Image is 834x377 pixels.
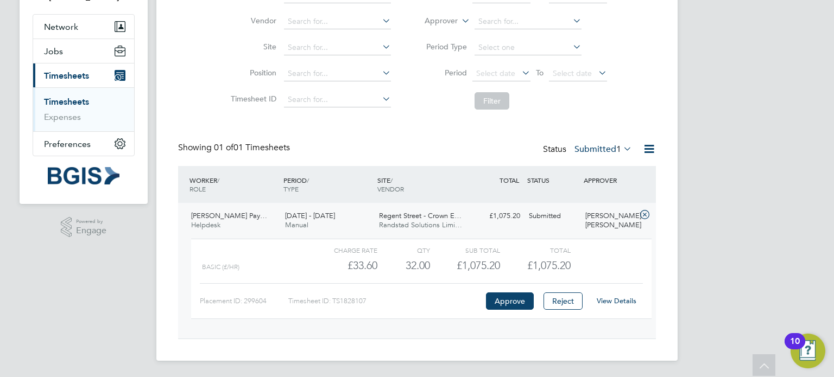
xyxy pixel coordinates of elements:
[214,142,290,153] span: 01 Timesheets
[533,66,547,80] span: To
[544,292,583,310] button: Reject
[33,15,134,39] button: Network
[44,112,81,122] a: Expenses
[33,132,134,156] button: Preferences
[284,92,391,107] input: Search for...
[44,46,63,56] span: Jobs
[281,170,375,199] div: PERIOD
[33,87,134,131] div: Timesheets
[476,68,515,78] span: Select date
[377,184,404,193] span: VENDOR
[178,142,292,154] div: Showing
[217,176,219,184] span: /
[379,220,462,229] span: Randstad Solutions Limi…
[486,292,534,310] button: Approve
[527,259,571,272] span: £1,075.20
[214,142,233,153] span: 01 of
[379,211,462,220] span: Regent Street - Crown E…
[33,39,134,63] button: Jobs
[468,207,525,225] div: £1,075.20
[418,68,467,78] label: Period
[500,244,570,257] div: Total
[791,334,825,368] button: Open Resource Center, 10 new notifications
[288,292,483,310] div: Timesheet ID: TS1828107
[375,170,469,199] div: SITE
[377,244,430,257] div: QTY
[307,176,309,184] span: /
[475,14,582,29] input: Search for...
[48,167,119,184] img: bgis-logo-retina.png
[525,170,581,190] div: STATUS
[616,144,621,155] span: 1
[574,144,632,155] label: Submitted
[44,97,89,107] a: Timesheets
[283,184,299,193] span: TYPE
[284,66,391,81] input: Search for...
[44,22,78,32] span: Network
[202,263,239,271] span: Basic (£/HR)
[284,40,391,55] input: Search for...
[285,211,335,220] span: [DATE] - [DATE]
[409,16,458,27] label: Approver
[284,14,391,29] input: Search for...
[418,42,467,52] label: Period Type
[44,71,89,81] span: Timesheets
[76,226,106,235] span: Engage
[430,244,500,257] div: Sub Total
[44,139,91,149] span: Preferences
[228,42,276,52] label: Site
[189,184,206,193] span: ROLE
[61,217,107,238] a: Powered byEngage
[377,257,430,274] div: 32.00
[581,207,637,234] div: [PERSON_NAME] [PERSON_NAME]
[228,94,276,104] label: Timesheet ID
[200,292,288,310] div: Placement ID: 299604
[307,244,377,257] div: Charge rate
[307,257,377,274] div: £33.60
[285,220,308,229] span: Manual
[33,63,134,87] button: Timesheets
[553,68,592,78] span: Select date
[500,176,519,184] span: TOTAL
[390,176,393,184] span: /
[790,341,800,355] div: 10
[597,296,636,305] a: View Details
[525,207,581,225] div: Submitted
[228,16,276,25] label: Vendor
[543,142,634,157] div: Status
[33,167,135,184] a: Go to home page
[475,92,509,110] button: Filter
[191,220,220,229] span: Helpdesk
[430,257,500,274] div: £1,075.20
[191,211,267,220] span: [PERSON_NAME] Pay…
[475,40,582,55] input: Select one
[187,170,281,199] div: WORKER
[581,170,637,190] div: APPROVER
[76,217,106,226] span: Powered by
[228,68,276,78] label: Position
